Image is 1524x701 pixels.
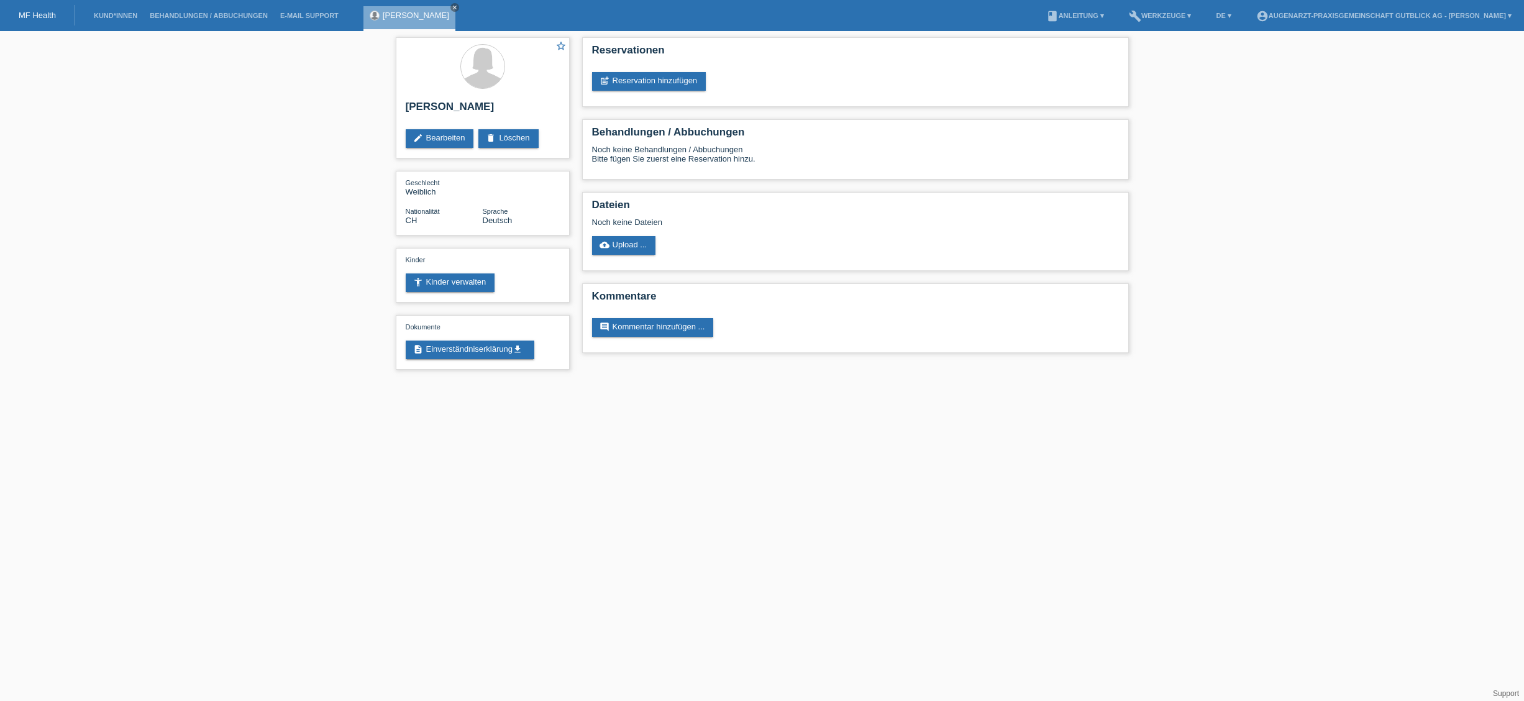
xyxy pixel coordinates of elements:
[513,344,522,354] i: get_app
[413,277,423,287] i: accessibility_new
[406,129,474,148] a: editBearbeiten
[406,208,440,215] span: Nationalität
[274,12,345,19] a: E-Mail Support
[406,273,495,292] a: accessibility_newKinder verwalten
[592,145,1119,173] div: Noch keine Behandlungen / Abbuchungen Bitte fügen Sie zuerst eine Reservation hinzu.
[1123,12,1198,19] a: buildWerkzeuge ▾
[600,76,609,86] i: post_add
[413,133,423,143] i: edit
[600,240,609,250] i: cloud_upload
[592,72,706,91] a: post_addReservation hinzufügen
[406,256,426,263] span: Kinder
[1250,12,1518,19] a: account_circleAugenarzt-Praxisgemeinschaft Gutblick AG - [PERSON_NAME] ▾
[592,290,1119,309] h2: Kommentare
[592,218,972,227] div: Noch keine Dateien
[483,208,508,215] span: Sprache
[406,178,483,196] div: Weiblich
[1256,10,1269,22] i: account_circle
[592,44,1119,63] h2: Reservationen
[1129,10,1141,22] i: build
[1046,10,1059,22] i: book
[406,341,534,359] a: descriptionEinverständniserklärungget_app
[486,133,496,143] i: delete
[452,4,458,11] i: close
[592,199,1119,218] h2: Dateien
[383,11,449,20] a: [PERSON_NAME]
[1493,689,1519,698] a: Support
[413,344,423,354] i: description
[406,179,440,186] span: Geschlecht
[592,318,714,337] a: commentKommentar hinzufügen ...
[406,101,560,119] h2: [PERSON_NAME]
[483,216,513,225] span: Deutsch
[144,12,274,19] a: Behandlungen / Abbuchungen
[555,40,567,52] i: star_border
[478,129,538,148] a: deleteLöschen
[450,3,459,12] a: close
[406,216,418,225] span: Schweiz
[88,12,144,19] a: Kund*innen
[600,322,609,332] i: comment
[19,11,56,20] a: MF Health
[406,323,440,331] span: Dokumente
[592,236,656,255] a: cloud_uploadUpload ...
[1210,12,1237,19] a: DE ▾
[555,40,567,53] a: star_border
[1040,12,1110,19] a: bookAnleitung ▾
[592,126,1119,145] h2: Behandlungen / Abbuchungen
